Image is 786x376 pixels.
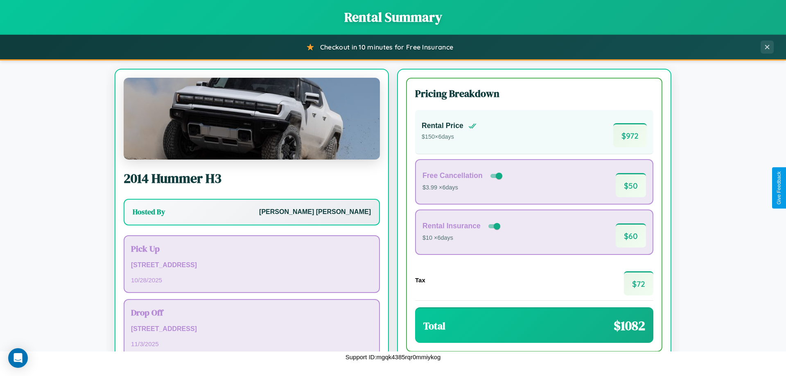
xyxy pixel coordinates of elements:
span: $ 972 [613,123,647,147]
img: Hummer H3 [124,78,380,160]
span: $ 60 [616,223,646,248]
p: $ 150 × 6 days [422,132,477,142]
div: Give Feedback [776,171,782,205]
p: Support ID: mgqk4385rqr0mmiykog [346,351,441,362]
p: [STREET_ADDRESS] [131,259,373,271]
h2: 2014 Hummer H3 [124,169,380,187]
div: Open Intercom Messenger [8,348,28,368]
h3: Drop Off [131,306,373,318]
span: $ 50 [616,173,646,197]
h4: Rental Price [422,122,463,130]
h4: Rental Insurance [422,222,481,230]
h3: Total [423,319,445,333]
span: $ 72 [624,271,653,295]
h4: Tax [415,277,425,284]
p: $10 × 6 days [422,233,502,243]
p: [STREET_ADDRESS] [131,323,373,335]
p: 10 / 28 / 2025 [131,275,373,286]
h3: Hosted By [133,207,165,217]
span: $ 1082 [614,317,645,335]
h4: Free Cancellation [422,171,483,180]
h3: Pricing Breakdown [415,87,653,100]
h3: Pick Up [131,243,373,254]
p: [PERSON_NAME] [PERSON_NAME] [259,206,371,218]
h1: Rental Summary [8,8,778,26]
span: Checkout in 10 minutes for Free Insurance [320,43,453,51]
p: 11 / 3 / 2025 [131,338,373,349]
p: $3.99 × 6 days [422,182,504,193]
